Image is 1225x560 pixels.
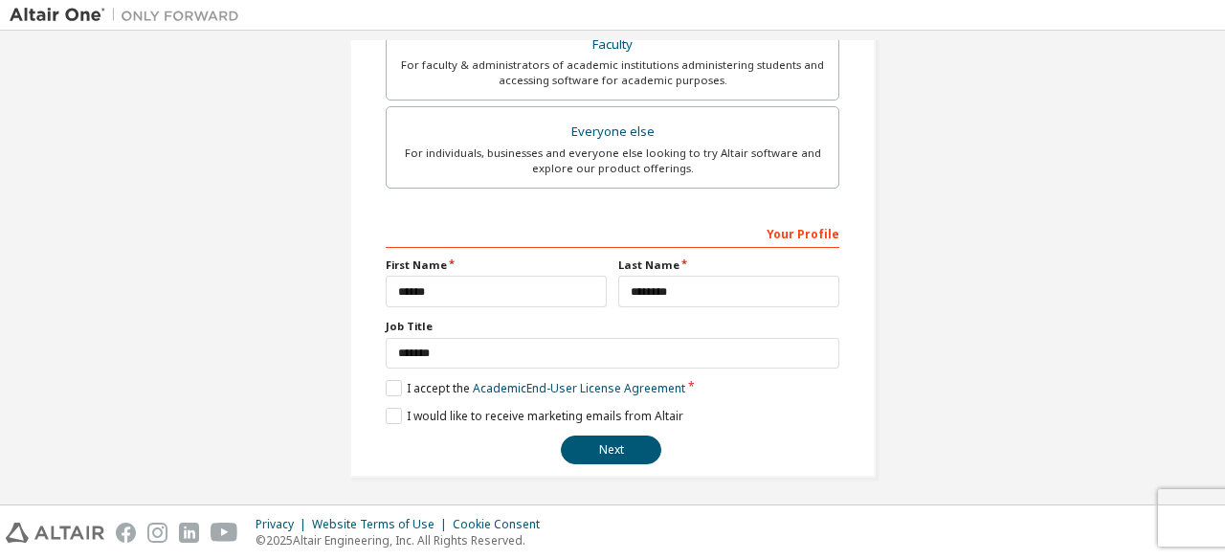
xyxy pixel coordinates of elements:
[453,517,551,532] div: Cookie Consent
[211,523,238,543] img: youtube.svg
[398,119,827,146] div: Everyone else
[179,523,199,543] img: linkedin.svg
[386,319,839,334] label: Job Title
[312,517,453,532] div: Website Terms of Use
[6,523,104,543] img: altair_logo.svg
[386,217,839,248] div: Your Profile
[618,258,839,273] label: Last Name
[386,258,607,273] label: First Name
[386,380,685,396] label: I accept the
[147,523,167,543] img: instagram.svg
[256,532,551,549] p: © 2025 Altair Engineering, Inc. All Rights Reserved.
[561,436,661,464] button: Next
[398,32,827,58] div: Faculty
[116,523,136,543] img: facebook.svg
[398,57,827,88] div: For faculty & administrators of academic institutions administering students and accessing softwa...
[10,6,249,25] img: Altair One
[386,408,683,424] label: I would like to receive marketing emails from Altair
[473,380,685,396] a: Academic End-User License Agreement
[256,517,312,532] div: Privacy
[398,146,827,176] div: For individuals, businesses and everyone else looking to try Altair software and explore our prod...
